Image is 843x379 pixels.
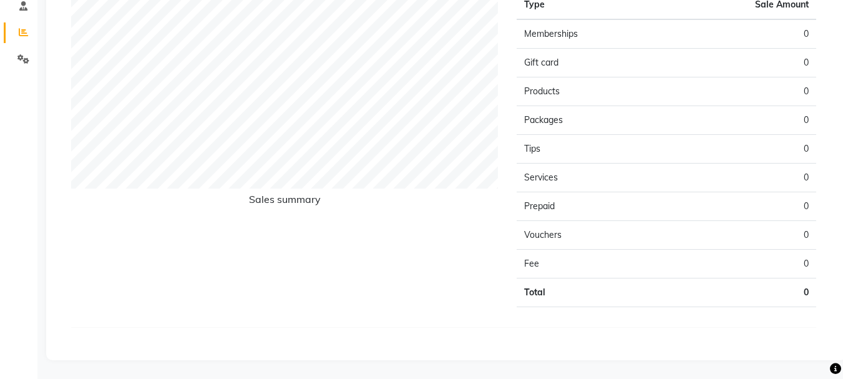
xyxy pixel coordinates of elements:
td: 0 [666,249,816,278]
td: 0 [666,163,816,192]
td: 0 [666,106,816,134]
td: Tips [517,134,666,163]
td: 0 [666,192,816,220]
td: Prepaid [517,192,666,220]
td: Packages [517,106,666,134]
td: 0 [666,278,816,307]
td: Gift card [517,48,666,77]
td: Total [517,278,666,307]
td: 0 [666,19,816,49]
h6: Sales summary [71,194,498,210]
td: Fee [517,249,666,278]
td: 0 [666,220,816,249]
td: Vouchers [517,220,666,249]
td: Memberships [517,19,666,49]
td: Services [517,163,666,192]
td: 0 [666,134,816,163]
td: 0 [666,77,816,106]
td: 0 [666,48,816,77]
td: Products [517,77,666,106]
